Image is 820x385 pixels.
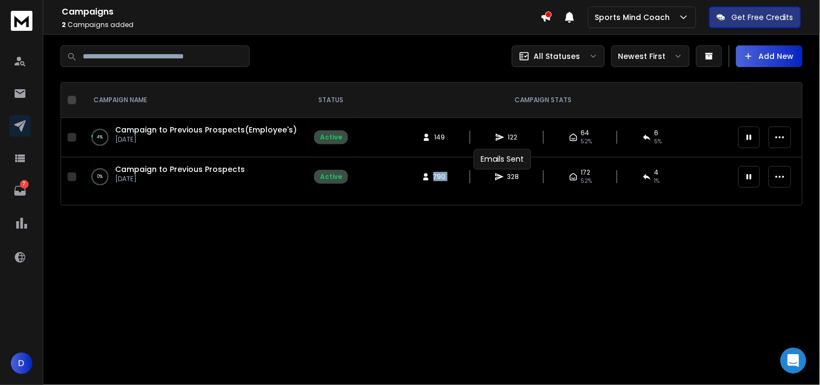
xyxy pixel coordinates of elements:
span: 172 [581,168,591,177]
th: CAMPAIGN STATS [355,83,732,118]
p: [DATE] [115,175,245,183]
p: 7 [20,180,29,189]
button: Add New [736,45,803,67]
a: 7 [9,180,31,202]
span: 4 [655,168,659,177]
a: Campaign to Previous Prospects [115,164,245,175]
p: All Statuses [534,51,581,62]
button: D [11,353,32,374]
p: Get Free Credits [732,12,794,23]
span: 52 % [581,177,592,185]
div: Active [320,133,342,142]
span: 64 [581,129,590,137]
div: Emails Sent [474,149,531,170]
td: 0%Campaign to Previous Prospects[DATE] [81,157,308,197]
button: Newest First [611,45,690,67]
th: CAMPAIGN NAME [81,83,308,118]
h1: Campaigns [62,5,541,18]
span: 328 [507,172,519,181]
td: 4%Campaign to Previous Prospects(Employee's)[DATE] [81,118,308,157]
p: 0 % [97,171,103,182]
p: Campaigns added [62,21,541,29]
span: 149 [434,133,445,142]
span: 122 [508,133,518,142]
div: Open Intercom Messenger [781,348,806,374]
span: 52 % [581,137,592,146]
button: Get Free Credits [709,6,801,28]
img: logo [11,11,32,31]
span: 2 [62,20,66,29]
span: 790 [434,172,446,181]
p: 4 % [97,132,103,143]
a: Campaign to Previous Prospects(Employee's) [115,124,297,135]
th: STATUS [308,83,355,118]
span: 1 % [655,177,660,185]
p: [DATE] [115,135,297,144]
span: 6 [655,129,659,137]
span: 5 % [655,137,662,146]
div: Active [320,172,342,181]
p: Sports Mind Coach [595,12,675,23]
